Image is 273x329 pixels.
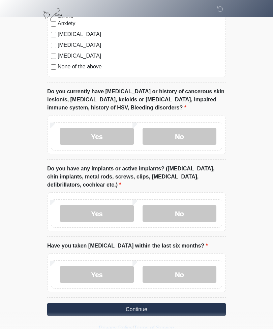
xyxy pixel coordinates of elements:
label: No [143,128,216,145]
label: No [143,205,216,222]
label: No [143,266,216,283]
label: [MEDICAL_DATA] [58,52,222,60]
label: Yes [60,128,134,145]
label: Do you currently have [MEDICAL_DATA] or history of cancerous skin lesion/s, [MEDICAL_DATA], keloi... [47,88,226,112]
input: [MEDICAL_DATA] [51,32,56,37]
label: Have you taken [MEDICAL_DATA] within the last six months? [47,242,208,250]
label: Do you have any implants or active implants? ([MEDICAL_DATA], chin implants, metal rods, screws, ... [47,165,226,189]
input: None of the above [51,64,56,70]
label: [MEDICAL_DATA] [58,41,222,49]
button: Continue [47,303,226,316]
label: None of the above [58,63,222,71]
label: Yes [60,205,134,222]
label: [MEDICAL_DATA] [58,30,222,38]
img: Viona Medical Spa Logo [40,5,76,25]
input: [MEDICAL_DATA] [51,43,56,48]
input: [MEDICAL_DATA] [51,54,56,59]
label: Yes [60,266,134,283]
